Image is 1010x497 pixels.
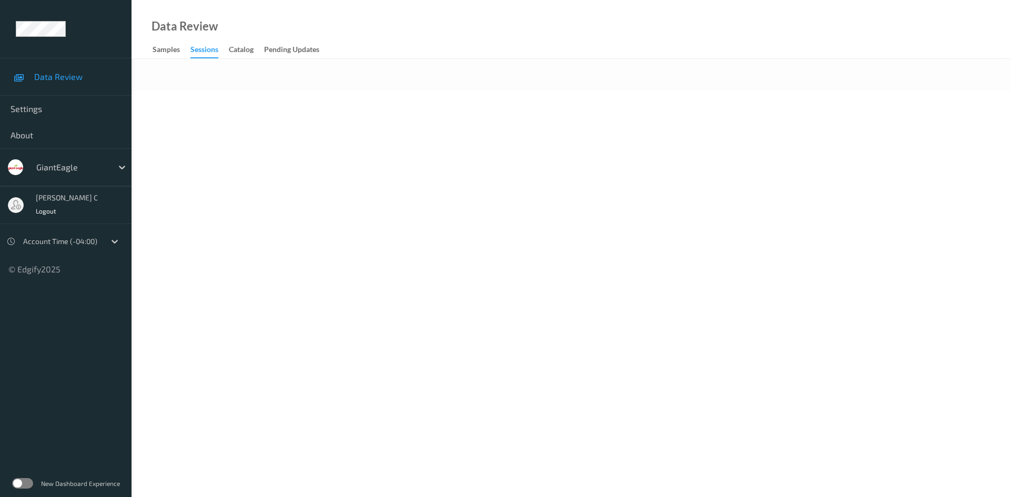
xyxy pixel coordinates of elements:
[151,21,218,32] div: Data Review
[153,44,180,57] div: Samples
[153,43,190,57] a: Samples
[264,44,319,57] div: Pending Updates
[229,43,264,57] a: Catalog
[190,43,229,58] a: Sessions
[190,44,218,58] div: Sessions
[229,44,254,57] div: Catalog
[264,43,330,57] a: Pending Updates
